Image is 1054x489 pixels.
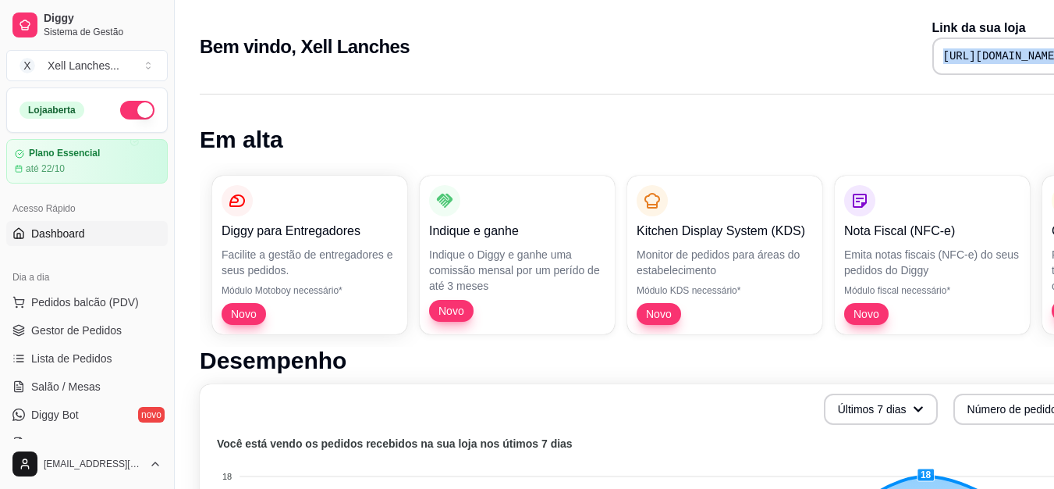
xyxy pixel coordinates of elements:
[48,58,119,73] div: Xell Lanches ...
[31,379,101,394] span: Salão / Mesas
[637,284,813,297] p: Módulo KDS necessário*
[844,222,1020,241] p: Nota Fiscal (NFC-e)
[29,148,100,159] article: Plano Essencial
[847,306,885,322] span: Novo
[200,34,410,59] h2: Bem vindo, Xell Lanches
[44,12,161,26] span: Diggy
[429,247,605,294] p: Indique o Diggy e ganhe uma comissão mensal por um perído de até 3 meses
[844,284,1020,297] p: Módulo fiscal necessário*
[6,196,168,221] div: Acesso Rápido
[835,176,1030,334] button: Nota Fiscal (NFC-e)Emita notas fiscais (NFC-e) do seus pedidos do DiggyMódulo fiscal necessário*Novo
[44,458,143,470] span: [EMAIL_ADDRESS][DOMAIN_NAME]
[6,221,168,246] a: Dashboard
[120,101,154,120] button: Alterar Status
[6,445,168,483] button: [EMAIL_ADDRESS][DOMAIN_NAME]
[31,435,54,451] span: KDS
[6,6,168,44] a: DiggySistema de Gestão
[6,402,168,427] a: Diggy Botnovo
[6,346,168,371] a: Lista de Pedidos
[824,394,938,425] button: Últimos 7 dias
[222,284,398,297] p: Módulo Motoboy necessário*
[6,318,168,343] a: Gestor de Pedidos
[31,294,139,310] span: Pedidos balcão (PDV)
[640,306,678,322] span: Novo
[31,351,112,366] span: Lista de Pedidos
[20,58,35,73] span: X
[26,162,65,175] article: até 22/10
[6,430,168,455] a: KDS
[31,226,85,241] span: Dashboard
[31,323,122,338] span: Gestor de Pedidos
[420,176,615,334] button: Indique e ganheIndique o Diggy e ganhe uma comissão mensal por um perído de até 3 mesesNovo
[6,50,168,81] button: Select a team
[429,222,605,241] p: Indique e ganhe
[6,290,168,315] button: Pedidos balcão (PDV)
[844,247,1020,278] p: Emita notas fiscais (NFC-e) do seus pedidos do Diggy
[627,176,822,334] button: Kitchen Display System (KDS)Monitor de pedidos para áreas do estabelecimentoMódulo KDS necessário...
[637,247,813,278] p: Monitor de pedidos para áreas do estabelecimento
[222,247,398,278] p: Facilite a gestão de entregadores e seus pedidos.
[637,222,813,241] p: Kitchen Display System (KDS)
[6,265,168,290] div: Dia a dia
[432,303,470,319] span: Novo
[20,102,84,119] div: Loja aberta
[6,374,168,399] a: Salão / Mesas
[212,176,407,334] button: Diggy para EntregadoresFacilite a gestão de entregadores e seus pedidos.Módulo Motoboy necessário...
[6,139,168,184] a: Plano Essencialaté 22/10
[31,407,79,423] span: Diggy Bot
[222,222,398,241] p: Diggy para Entregadores
[225,306,263,322] span: Novo
[222,472,232,481] tspan: 18
[217,437,573,450] text: Você está vendo os pedidos recebidos na sua loja nos útimos 7 dias
[44,26,161,38] span: Sistema de Gestão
